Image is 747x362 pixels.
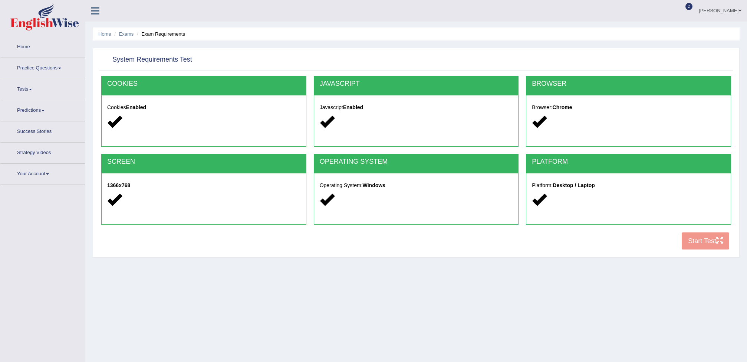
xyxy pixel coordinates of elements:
[0,79,85,98] a: Tests
[101,54,192,65] h2: System Requirements Test
[0,164,85,182] a: Your Account
[107,182,130,188] strong: 1366x768
[107,105,300,110] h5: Cookies
[685,3,693,10] span: 2
[126,104,146,110] strong: Enabled
[107,80,300,88] h2: COOKIES
[0,100,85,119] a: Predictions
[107,158,300,166] h2: SCREEN
[0,58,85,76] a: Practice Questions
[363,182,385,188] strong: Windows
[320,158,513,166] h2: OPERATING SYSTEM
[135,30,185,37] li: Exam Requirements
[0,37,85,55] a: Home
[119,31,134,37] a: Exams
[343,104,363,110] strong: Enabled
[532,158,725,166] h2: PLATFORM
[320,183,513,188] h5: Operating System:
[553,182,595,188] strong: Desktop / Laptop
[0,121,85,140] a: Success Stories
[532,80,725,88] h2: BROWSER
[320,80,513,88] h2: JAVASCRIPT
[532,183,725,188] h5: Platform:
[98,31,111,37] a: Home
[532,105,725,110] h5: Browser:
[0,143,85,161] a: Strategy Videos
[320,105,513,110] h5: Javascript
[553,104,572,110] strong: Chrome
